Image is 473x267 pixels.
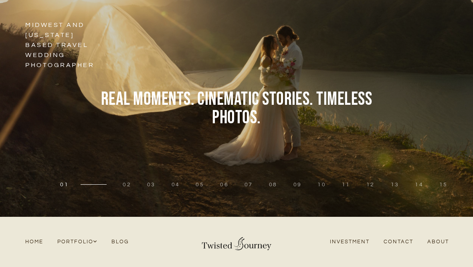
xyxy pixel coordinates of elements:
button: 6 of 15 [220,181,228,189]
span: Portfolio [57,238,97,246]
a: Investment [323,236,377,247]
img: Twisted Journey [200,233,273,251]
button: 14 of 15 [415,181,423,189]
a: About [420,236,456,247]
button: 12 of 15 [366,181,375,189]
a: Portfolio [51,236,105,247]
button: 9 of 15 [293,181,302,189]
button: 2 of 15 [123,181,131,189]
span: Cinematic [197,90,259,108]
a: Contact [376,236,420,247]
span: stories. [262,90,313,108]
button: 3 of 15 [147,181,156,189]
button: 8 of 15 [269,181,277,189]
span: Photos. [212,108,261,127]
a: Blog [105,236,136,247]
button: 15 of 15 [439,181,448,189]
button: 4 of 15 [172,181,180,189]
button: 5 of 15 [196,181,204,189]
button: 10 of 15 [317,181,326,189]
button: 7 of 15 [245,181,253,189]
button: 13 of 15 [391,181,399,189]
button: 1 of 15 [60,181,69,189]
a: Home [18,236,50,247]
button: 11 of 15 [342,181,350,189]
